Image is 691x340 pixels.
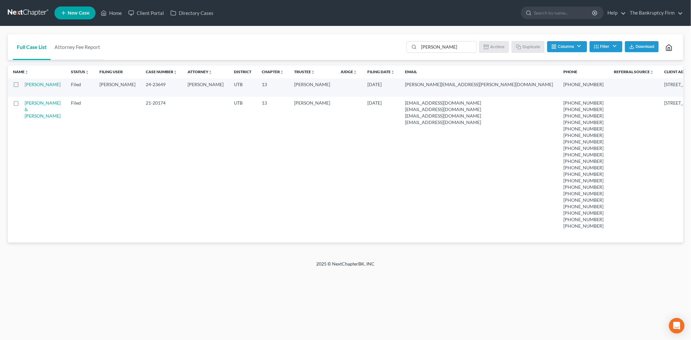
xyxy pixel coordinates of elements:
button: Filter [590,41,622,52]
div: Open Intercom Messenger [669,318,685,334]
a: Statusunfold_more [71,69,89,74]
td: 13 [257,97,289,237]
pre: [EMAIL_ADDRESS][DOMAIN_NAME] [EMAIL_ADDRESS][DOMAIN_NAME] [EMAIL_ADDRESS][DOMAIN_NAME] [EMAIL_ADD... [405,100,553,126]
td: 21-20174 [141,97,182,237]
td: [PERSON_NAME] [289,78,335,97]
a: The Bankruptcy Firm [627,7,683,19]
td: UTB [229,97,257,237]
i: unfold_more [85,70,89,74]
th: District [229,65,257,78]
a: Directory Cases [167,7,217,19]
th: Filing User [94,65,141,78]
a: Chapterunfold_more [262,69,284,74]
button: Columns [547,41,587,52]
pre: [PERSON_NAME][EMAIL_ADDRESS][PERSON_NAME][DOMAIN_NAME] [405,81,553,88]
a: [PERSON_NAME] & [PERSON_NAME] [25,100,61,119]
i: unfold_more [650,70,654,74]
td: 24-23649 [141,78,182,97]
i: unfold_more [208,70,212,74]
i: unfold_more [391,70,395,74]
a: Nameunfold_more [13,69,29,74]
a: Case Numberunfold_more [146,69,177,74]
td: UTB [229,78,257,97]
a: Client Portal [125,7,167,19]
a: Full Case List [13,34,51,60]
input: Search by name... [534,7,593,19]
i: unfold_more [353,70,357,74]
input: Search by name... [419,41,476,52]
a: Filing Dateunfold_more [367,69,395,74]
th: Email [400,65,558,78]
a: Judgeunfold_more [340,69,357,74]
i: unfold_more [173,70,177,74]
td: 13 [257,78,289,97]
td: [DATE] [362,78,400,97]
div: 2025 © NextChapterBK, INC [161,261,530,272]
td: [PERSON_NAME] [182,78,229,97]
td: Filed [66,78,94,97]
td: [PERSON_NAME] [94,78,141,97]
td: [DATE] [362,97,400,237]
i: unfold_more [25,70,29,74]
td: Filed [66,97,94,237]
td: [PERSON_NAME] [289,97,335,237]
a: Trusteeunfold_more [294,69,315,74]
i: unfold_more [311,70,315,74]
a: [PERSON_NAME] [25,82,61,87]
span: Download [636,44,654,49]
a: Help [604,7,626,19]
span: New Case [68,11,89,16]
pre: [PHONE_NUMBER] [563,81,604,88]
pre: [PHONE_NUMBER] [PHONE_NUMBER] [PHONE_NUMBER] [PHONE_NUMBER] [PHONE_NUMBER] [PHONE_NUMBER] [PHONE_... [563,100,604,229]
a: Home [98,7,125,19]
th: Phone [558,65,609,78]
button: Download [625,41,659,52]
a: Attorneyunfold_more [188,69,212,74]
a: Attorney Fee Report [51,34,104,60]
i: unfold_more [280,70,284,74]
a: Referral Sourceunfold_more [614,69,654,74]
